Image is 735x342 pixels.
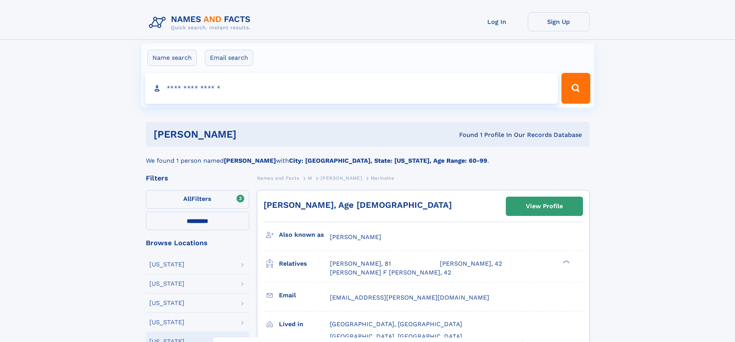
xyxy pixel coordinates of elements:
[321,173,362,183] a: [PERSON_NAME]
[330,294,489,301] span: [EMAIL_ADDRESS][PERSON_NAME][DOMAIN_NAME]
[348,131,582,139] div: Found 1 Profile In Our Records Database
[279,228,330,241] h3: Also known as
[330,233,381,241] span: [PERSON_NAME]
[146,190,249,209] label: Filters
[561,259,570,265] div: ❯
[146,12,257,33] img: Logo Names and Facts
[279,257,330,270] h3: Relatives
[147,50,197,66] label: Name search
[149,319,184,325] div: [US_STATE]
[149,300,184,306] div: [US_STATE]
[466,12,528,31] a: Log In
[149,261,184,268] div: [US_STATE]
[279,289,330,302] h3: Email
[145,73,558,104] input: search input
[561,73,590,104] button: Search Button
[506,197,583,216] a: View Profile
[279,318,330,331] h3: Lived in
[146,147,590,165] div: We found 1 person named with .
[528,12,590,31] a: Sign Up
[289,157,487,164] b: City: [GEOGRAPHIC_DATA], State: [US_STATE], Age Range: 60-99
[205,50,253,66] label: Email search
[330,259,391,268] a: [PERSON_NAME], 81
[257,173,299,183] a: Names and Facts
[321,175,362,181] span: [PERSON_NAME]
[154,130,348,139] h1: [PERSON_NAME]
[146,175,249,182] div: Filters
[330,268,451,277] a: [PERSON_NAME] F [PERSON_NAME], 42
[308,173,312,183] a: M
[330,320,462,328] span: [GEOGRAPHIC_DATA], [GEOGRAPHIC_DATA]
[330,333,462,340] span: [GEOGRAPHIC_DATA], [GEOGRAPHIC_DATA]
[308,175,312,181] span: M
[371,175,394,181] span: Marinette
[146,239,249,246] div: Browse Locations
[224,157,276,164] b: [PERSON_NAME]
[149,281,184,287] div: [US_STATE]
[183,195,191,202] span: All
[264,200,452,210] a: [PERSON_NAME], Age [DEMOGRAPHIC_DATA]
[526,197,563,215] div: View Profile
[440,259,502,268] a: [PERSON_NAME], 42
